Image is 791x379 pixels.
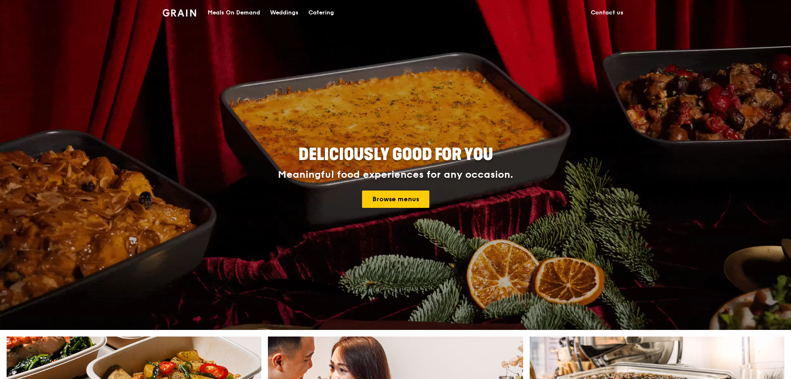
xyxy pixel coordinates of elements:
[586,0,628,25] a: Contact us
[298,145,493,165] span: Deliciously good for you
[265,0,303,25] a: Weddings
[208,0,260,25] div: Meals On Demand
[303,0,339,25] a: Catering
[247,169,544,181] div: Meaningful food experiences for any occasion.
[270,0,298,25] div: Weddings
[362,191,429,208] a: Browse menus
[308,0,334,25] div: Catering
[163,9,196,16] img: Grain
